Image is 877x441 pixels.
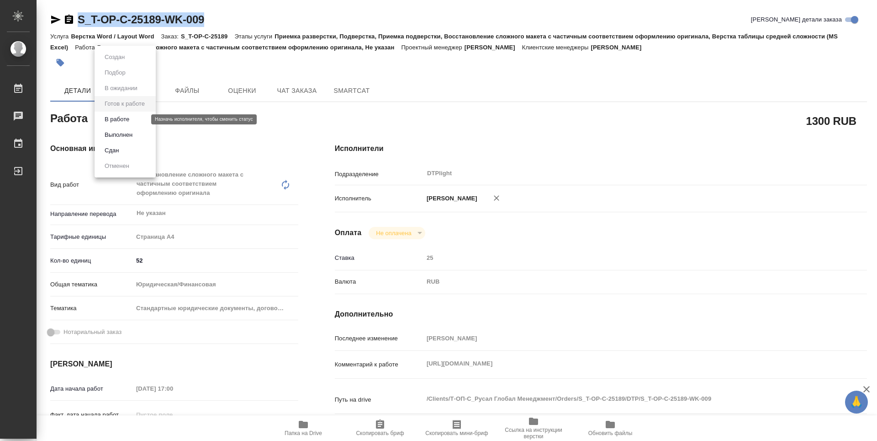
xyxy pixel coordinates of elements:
button: В работе [102,114,132,124]
button: В ожидании [102,83,140,93]
button: Создан [102,52,127,62]
button: Отменен [102,161,132,171]
button: Выполнен [102,130,135,140]
button: Подбор [102,68,128,78]
button: Сдан [102,145,122,156]
button: Готов к работе [102,99,148,109]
